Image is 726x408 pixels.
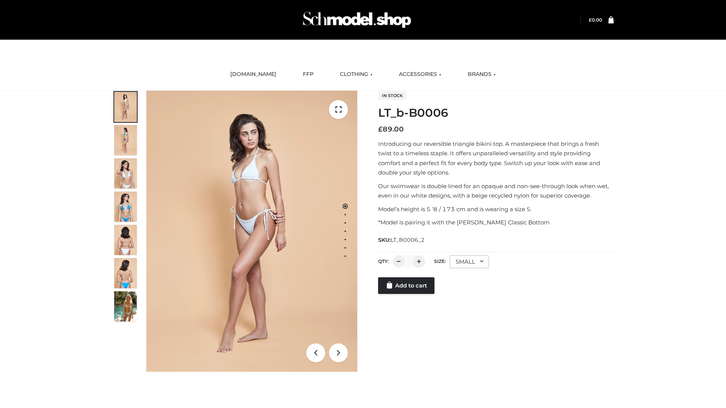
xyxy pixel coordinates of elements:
[114,258,137,288] img: ArielClassicBikiniTop_CloudNine_AzureSky_OW114ECO_8-scaled.jpg
[300,5,414,35] img: Schmodel Admin 964
[378,125,383,133] span: £
[434,258,446,264] label: Size:
[114,225,137,255] img: ArielClassicBikiniTop_CloudNine_AzureSky_OW114ECO_7-scaled.jpg
[378,181,614,201] p: Our swimwear is double lined for an opaque and non-see-through look when wet, even in our white d...
[146,91,357,372] img: LT_b-B0006
[378,258,389,264] label: QTY:
[589,17,592,23] span: £
[378,218,614,227] p: *Model is pairing it with the [PERSON_NAME] Classic Bottom
[589,17,602,23] a: £0.00
[114,192,137,222] img: ArielClassicBikiniTop_CloudNine_AzureSky_OW114ECO_4-scaled.jpg
[297,66,319,83] a: FFP
[378,139,614,178] p: Introducing our reversible triangle bikini top. A masterpiece that brings a fresh twist to a time...
[589,17,602,23] bdi: 0.00
[114,125,137,155] img: ArielClassicBikiniTop_CloudNine_AzureSky_OW114ECO_2-scaled.jpg
[225,66,282,83] a: [DOMAIN_NAME]
[378,91,406,100] span: In stock
[378,125,404,133] bdi: 89.00
[114,158,137,189] img: ArielClassicBikiniTop_CloudNine_AzureSky_OW114ECO_3-scaled.jpg
[378,235,425,244] span: SKU:
[378,204,614,214] p: Model’s height is 5 ‘8 / 173 cm and is wearing a size S.
[450,255,489,268] div: SMALL
[462,66,501,83] a: BRANDS
[378,106,614,120] h1: LT_b-B0006
[334,66,378,83] a: CLOTHING
[391,236,425,243] span: LT_B0006_2
[378,277,434,294] a: Add to cart
[114,291,137,321] img: Arieltop_CloudNine_AzureSky2.jpg
[393,66,447,83] a: ACCESSORIES
[114,92,137,122] img: ArielClassicBikiniTop_CloudNine_AzureSky_OW114ECO_1-scaled.jpg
